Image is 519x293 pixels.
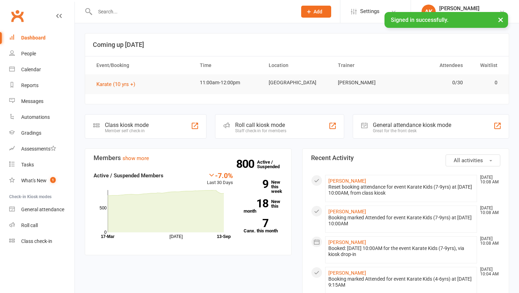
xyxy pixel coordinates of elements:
th: Attendees [400,56,469,74]
div: General attendance kiosk mode [373,122,451,128]
button: Add [301,6,331,18]
a: [PERSON_NAME] [328,270,366,276]
a: Roll call [9,218,74,233]
strong: 800 [236,159,257,169]
strong: 9 [244,179,268,189]
a: 7Canx. this month [244,219,283,233]
button: Karate (10 yrs +) [96,80,140,88]
time: [DATE] 10:08 AM [477,206,500,215]
div: Tasks [21,162,34,167]
time: [DATE] 10:04 AM [477,267,500,276]
div: Goshukan Karate Academy [439,12,499,18]
div: Calendar [21,67,41,72]
div: Staff check-in for members [235,128,286,133]
div: What's New [21,178,47,183]
div: Dashboard [21,35,46,41]
th: Location [262,56,331,74]
button: × [494,12,507,27]
div: [PERSON_NAME] [439,5,499,12]
div: Great for the front desk [373,128,451,133]
div: People [21,51,36,56]
a: Clubworx [8,7,26,25]
span: Add [314,9,322,14]
div: Reports [21,83,38,88]
a: Calendar [9,62,74,78]
div: Member self check-in [105,128,149,133]
div: -7.0% [207,171,233,179]
a: Messages [9,93,74,109]
a: Gradings [9,125,74,141]
time: [DATE] 10:08 AM [477,237,500,246]
button: All activities [446,154,500,166]
td: [GEOGRAPHIC_DATA] [262,74,331,91]
div: Assessments [21,146,56,152]
th: Time [193,56,262,74]
a: show more [123,155,149,161]
div: Roll call kiosk mode [235,122,286,128]
div: Booked: [DATE] 10:00AM for the event Karate Kids (7-9yrs), via kiosk drop-in [328,245,474,257]
div: Roll call [21,222,38,228]
h3: Coming up [DATE] [93,41,501,48]
div: Class check-in [21,238,52,244]
a: [PERSON_NAME] [328,209,366,214]
div: Automations [21,114,50,120]
strong: 7 [244,218,268,228]
td: 0/30 [400,74,469,91]
a: What's New1 [9,173,74,189]
div: Last 30 Days [207,171,233,187]
a: 9New this week [244,180,283,194]
a: Dashboard [9,30,74,46]
strong: 18 [244,198,268,209]
div: General attendance [21,207,64,212]
a: People [9,46,74,62]
input: Search... [93,7,292,17]
div: Reset booking attendance for event Karate Kids (7-9yrs) at [DATE] 10:00AM, from class kiosk [328,184,474,196]
td: 11:00am-12:00pm [193,74,262,91]
div: Gradings [21,130,41,136]
th: Trainer [332,56,400,74]
a: [PERSON_NAME] [328,239,366,245]
div: Messages [21,98,43,104]
div: Class kiosk mode [105,122,149,128]
strong: Active / Suspended Members [94,172,163,179]
span: All activities [454,157,483,164]
h3: Recent Activity [311,154,500,161]
div: AK [422,5,436,19]
a: Reports [9,78,74,93]
span: Karate (10 yrs +) [96,81,135,87]
th: Waitlist [469,56,504,74]
time: [DATE] 10:08 AM [477,175,500,184]
th: Event/Booking [90,56,193,74]
span: Settings [360,4,380,19]
span: 1 [50,177,56,183]
a: 800Active / Suspended [257,154,288,174]
div: Booking marked Attended for event Karate Kids (4-6yrs) at [DATE] 9:15AM [328,276,474,288]
a: General attendance kiosk mode [9,202,74,218]
h3: Members [94,154,283,161]
div: Booking marked Attended for event Karate Kids (7-9yrs) at [DATE] 10:00AM [328,215,474,227]
td: 0 [469,74,504,91]
a: Class kiosk mode [9,233,74,249]
a: Automations [9,109,74,125]
a: 18New this month [244,199,283,213]
a: Assessments [9,141,74,157]
a: Tasks [9,157,74,173]
td: [PERSON_NAME] [332,74,400,91]
span: Signed in successfully. [391,17,448,23]
a: [PERSON_NAME] [328,178,366,184]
